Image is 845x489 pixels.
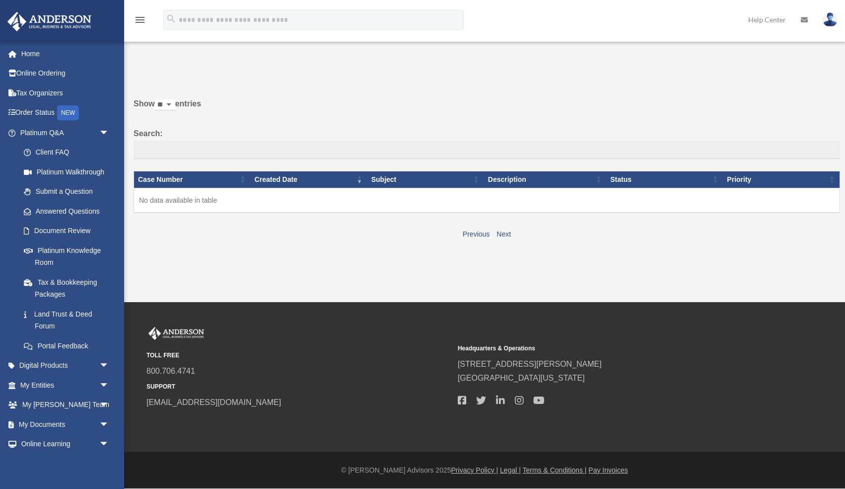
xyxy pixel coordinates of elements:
a: Order StatusNEW [7,103,124,123]
span: arrow_drop_down [99,454,119,474]
a: Platinum Knowledge Room [14,241,119,272]
small: TOLL FREE [146,350,451,361]
label: Show entries [134,97,840,121]
a: Next [496,230,511,238]
th: Subject: activate to sort column ascending [367,171,484,188]
div: © [PERSON_NAME] Advisors 2025 [124,464,845,477]
th: Priority: activate to sort column ascending [723,171,840,188]
a: Answered Questions [14,201,114,221]
a: Terms & Conditions | [523,466,587,474]
a: Platinum Q&Aarrow_drop_down [7,123,119,143]
a: Client FAQ [14,143,119,163]
th: Status: activate to sort column ascending [606,171,723,188]
th: Description: activate to sort column ascending [484,171,606,188]
input: Search: [134,141,840,160]
label: Search: [134,127,840,160]
a: 800.706.4741 [146,367,195,375]
a: Platinum Walkthrough [14,162,119,182]
a: [STREET_ADDRESS][PERSON_NAME] [458,360,602,368]
a: My [PERSON_NAME] Teamarrow_drop_down [7,395,124,415]
a: Billingarrow_drop_down [7,454,124,474]
a: Online Ordering [7,64,124,83]
img: Anderson Advisors Platinum Portal [146,327,206,340]
a: My Documentsarrow_drop_down [7,414,124,434]
th: Case Number: activate to sort column ascending [134,171,251,188]
a: Pay Invoices [588,466,628,474]
i: menu [134,14,146,26]
small: SUPPORT [146,382,451,392]
span: arrow_drop_down [99,375,119,396]
a: Legal | [500,466,521,474]
a: Tax & Bookkeeping Packages [14,272,119,304]
th: Created Date: activate to sort column ascending [251,171,367,188]
td: No data available in table [134,188,840,213]
span: arrow_drop_down [99,414,119,435]
a: [EMAIL_ADDRESS][DOMAIN_NAME] [146,398,281,407]
a: Portal Feedback [14,336,119,356]
span: arrow_drop_down [99,434,119,455]
img: User Pic [823,12,838,27]
small: Headquarters & Operations [458,343,762,354]
a: Tax Organizers [7,83,124,103]
a: Online Learningarrow_drop_down [7,434,124,454]
a: Home [7,44,124,64]
a: menu [134,17,146,26]
span: arrow_drop_down [99,395,119,415]
select: Showentries [155,99,175,111]
a: Privacy Policy | [451,466,498,474]
a: Submit a Question [14,182,119,202]
a: My Entitiesarrow_drop_down [7,375,124,395]
a: Digital Productsarrow_drop_down [7,356,124,376]
a: Land Trust & Deed Forum [14,304,119,336]
span: arrow_drop_down [99,123,119,143]
a: Document Review [14,221,119,241]
a: Previous [463,230,490,238]
div: NEW [57,105,79,120]
img: Anderson Advisors Platinum Portal [4,12,94,31]
span: arrow_drop_down [99,356,119,376]
a: [GEOGRAPHIC_DATA][US_STATE] [458,374,585,382]
i: search [166,13,177,24]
